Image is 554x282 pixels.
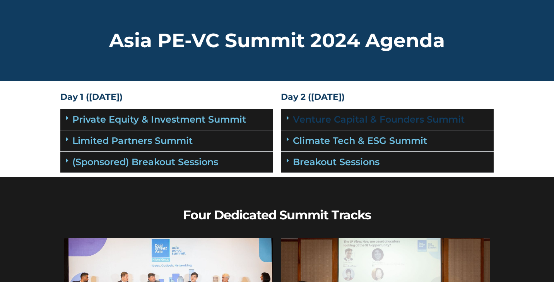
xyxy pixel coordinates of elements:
[293,114,465,125] a: Venture Capital & Founders​ Summit
[183,207,371,222] b: Four Dedicated Summit Tracks
[60,31,494,50] h2: Asia PE-VC Summit 2024 Agenda
[72,135,193,146] a: Limited Partners Summit
[293,156,380,167] a: Breakout Sessions
[281,93,494,101] h4: Day 2 ([DATE])
[60,93,273,101] h4: Day 1 ([DATE])
[72,156,218,167] a: (Sponsored) Breakout Sessions
[72,114,246,125] a: Private Equity & Investment Summit
[293,135,427,146] a: Climate Tech & ESG Summit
